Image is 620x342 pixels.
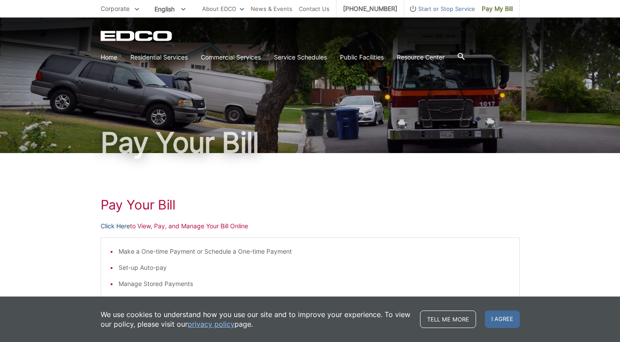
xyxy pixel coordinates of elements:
[485,311,520,328] span: I agree
[101,221,130,231] a: Click Here
[101,129,520,157] h1: Pay Your Bill
[101,221,520,231] p: to View, Pay, and Manage Your Bill Online
[119,263,511,272] li: Set-up Auto-pay
[251,4,292,14] a: News & Events
[130,52,188,62] a: Residential Services
[101,31,173,41] a: EDCD logo. Return to the homepage.
[420,311,476,328] a: Tell me more
[340,52,384,62] a: Public Facilities
[101,52,117,62] a: Home
[119,295,511,305] li: Go Paperless
[202,4,244,14] a: About EDCO
[101,310,411,329] p: We use cookies to understand how you use our site and to improve your experience. To view our pol...
[397,52,445,62] a: Resource Center
[119,279,511,289] li: Manage Stored Payments
[148,2,192,16] span: English
[201,52,261,62] a: Commercial Services
[101,5,130,12] span: Corporate
[274,52,327,62] a: Service Schedules
[119,247,511,256] li: Make a One-time Payment or Schedule a One-time Payment
[482,4,513,14] span: Pay My Bill
[101,197,520,213] h1: Pay Your Bill
[299,4,329,14] a: Contact Us
[188,319,235,329] a: privacy policy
